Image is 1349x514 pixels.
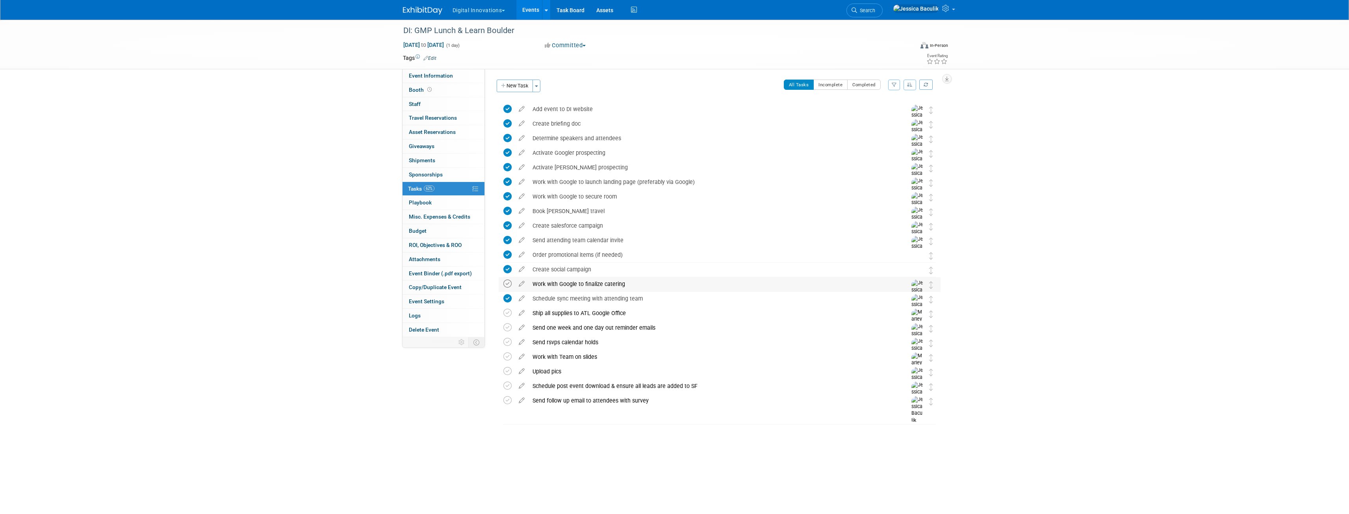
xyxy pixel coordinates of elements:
[403,139,484,153] a: Giveaways
[784,80,814,90] button: All Tasks
[529,350,896,364] div: Work with Team on slides
[929,267,933,274] i: Move task
[515,295,529,302] a: edit
[403,267,484,280] a: Event Binder (.pdf export)
[929,281,933,289] i: Move task
[930,43,948,48] div: In-Person
[529,321,896,334] div: Send one week and one day out reminder emails
[403,168,484,182] a: Sponsorships
[403,69,484,83] a: Event Information
[529,292,896,305] div: Schedule sync meeting with attending team
[515,149,529,156] a: edit
[867,41,948,53] div: Event Format
[403,97,484,111] a: Staff
[929,135,933,143] i: Move task
[929,208,933,216] i: Move task
[409,228,427,234] span: Budget
[911,207,923,235] img: Jessica Baculik
[929,354,933,362] i: Move task
[529,234,896,247] div: Send attending team calendar invite
[515,382,529,390] a: edit
[529,263,896,276] div: Create social campaign
[424,186,434,191] span: 62%
[911,148,923,176] img: Jessica Baculik
[911,382,923,410] img: Jessica Baculik
[420,42,427,48] span: to
[529,117,896,130] div: Create briefing doc
[515,353,529,360] a: edit
[920,42,928,48] img: Format-Inperson.png
[529,277,896,291] div: Work with Google to finalize catering
[926,54,948,58] div: Event Rating
[515,251,529,258] a: edit
[929,150,933,158] i: Move task
[445,43,460,48] span: (1 day)
[929,223,933,230] i: Move task
[403,295,484,308] a: Event Settings
[409,270,472,276] span: Event Binder (.pdf export)
[409,327,439,333] span: Delete Event
[911,323,923,351] img: Jessica Baculik
[929,325,933,332] i: Move task
[409,143,434,149] span: Giveaways
[515,324,529,331] a: edit
[929,179,933,187] i: Move task
[409,298,444,304] span: Event Settings
[929,106,933,114] i: Move task
[911,353,923,380] img: Marley Smith
[929,296,933,303] i: Move task
[409,72,453,79] span: Event Information
[529,379,896,393] div: Schedule post event download & ensure all leads are added to SF
[409,101,421,107] span: Staff
[929,252,933,260] i: Move task
[515,237,529,244] a: edit
[403,252,484,266] a: Attachments
[529,146,896,160] div: Activate Googler prospecting
[929,310,933,318] i: Move task
[409,129,456,135] span: Asset Reservations
[929,383,933,391] i: Move task
[409,284,462,290] span: Copy/Duplicate Event
[409,242,462,248] span: ROI, Objectives & ROO
[515,280,529,288] a: edit
[911,221,923,249] img: Jessica Baculik
[929,121,933,128] i: Move task
[515,310,529,317] a: edit
[515,222,529,229] a: edit
[403,111,484,125] a: Travel Reservations
[515,339,529,346] a: edit
[515,164,529,171] a: edit
[409,213,470,220] span: Misc. Expenses & Credits
[911,134,923,162] img: Jessica Baculik
[929,165,933,172] i: Move task
[455,337,469,347] td: Personalize Event Tab Strip
[409,157,435,163] span: Shipments
[515,193,529,200] a: edit
[911,163,923,191] img: Jessica Baculik
[813,80,848,90] button: Incomplete
[529,248,896,262] div: Order promotional items (if needed)
[911,251,923,278] img: Marley Smith
[515,135,529,142] a: edit
[857,7,875,13] span: Search
[515,178,529,186] a: edit
[529,102,896,116] div: Add event to DI website
[403,210,484,224] a: Misc. Expenses & Credits
[911,265,922,275] img: Jessica Baculik
[409,171,443,178] span: Sponsorships
[911,367,923,395] img: Jessica Baculik
[409,256,440,262] span: Attachments
[911,192,923,220] img: Jessica Baculik
[403,83,484,97] a: Booth
[403,125,484,139] a: Asset Reservations
[515,208,529,215] a: edit
[497,80,533,92] button: New Task
[403,7,442,15] img: ExhibitDay
[408,186,434,192] span: Tasks
[426,87,433,93] span: Booth not reserved yet
[409,115,457,121] span: Travel Reservations
[515,368,529,375] a: edit
[911,309,923,337] img: Marley Smith
[409,87,433,93] span: Booth
[403,309,484,323] a: Logs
